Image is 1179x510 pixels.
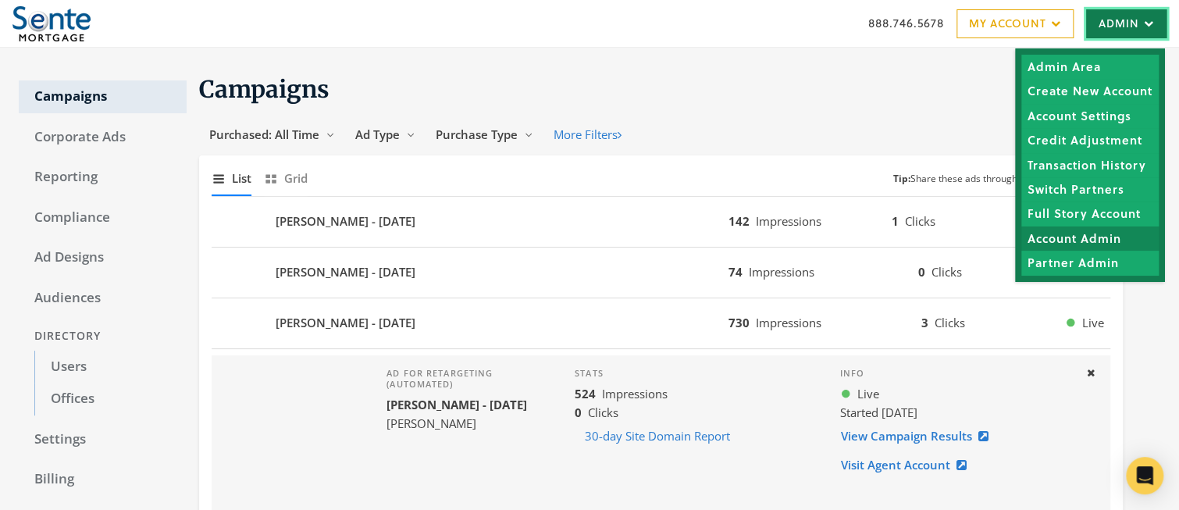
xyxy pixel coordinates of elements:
[840,404,1074,422] div: Started [DATE]
[575,422,740,451] button: 30-day Site Domain Report
[34,351,187,383] a: Users
[893,172,910,185] b: Tip:
[891,213,898,229] b: 1
[1021,251,1159,275] a: Partner Admin
[276,263,415,281] b: [PERSON_NAME] - [DATE]
[857,385,879,403] span: Live
[212,162,251,195] button: List
[19,282,187,315] a: Audiences
[749,264,814,280] span: Impressions
[212,254,1110,291] button: [PERSON_NAME] - [DATE]74Impressions0ClicksLive
[19,121,187,154] a: Corporate Ads
[19,161,187,194] a: Reporting
[276,314,415,332] b: [PERSON_NAME] - [DATE]
[232,169,251,187] span: List
[1021,128,1159,152] a: Credit Adjustment
[728,315,750,330] b: 730
[19,241,187,274] a: Ad Designs
[756,213,821,229] span: Impressions
[355,127,400,142] span: Ad Type
[840,368,1074,379] h4: Info
[728,213,750,229] b: 142
[284,169,308,187] span: Grid
[543,120,632,149] button: More Filters
[386,397,527,412] b: [PERSON_NAME] - [DATE]
[436,127,518,142] span: Purchase Type
[19,423,187,456] a: Settings
[728,264,743,280] b: 74
[12,6,91,41] img: Adwerx
[1086,9,1167,38] a: Admin
[276,212,415,230] b: [PERSON_NAME] - [DATE]
[212,203,1110,241] button: [PERSON_NAME] - [DATE]142Impressions1ClicksEnds on [DATE]
[1082,314,1104,332] span: Live
[209,127,319,142] span: Purchased: All Time
[1021,202,1159,226] a: Full Story Account
[575,405,582,420] b: 0
[935,315,965,330] span: Clicks
[1021,226,1159,250] a: Account Admin
[345,120,426,149] button: Ad Type
[917,264,924,280] b: 0
[386,368,550,391] h4: Ad for retargeting (automated)
[1021,55,1159,79] a: Admin Area
[426,120,543,149] button: Purchase Type
[588,405,618,420] span: Clicks
[904,213,935,229] span: Clicks
[19,202,187,234] a: Compliance
[34,383,187,415] a: Offices
[575,386,596,401] b: 524
[19,463,187,496] a: Billing
[1126,457,1163,494] div: Open Intercom Messenger
[264,162,308,195] button: Grid
[840,422,999,451] a: View Campaign Results
[931,264,961,280] span: Clicks
[868,15,944,31] a: 888.746.5678
[199,120,345,149] button: Purchased: All Time
[199,74,329,104] span: Campaigns
[1021,79,1159,103] a: Create New Account
[212,305,1110,342] button: [PERSON_NAME] - [DATE]730Impressions3ClicksLive
[386,415,550,433] div: [PERSON_NAME]
[756,315,821,330] span: Impressions
[19,80,187,113] a: Campaigns
[19,322,187,351] div: Directory
[1021,152,1159,177] a: Transaction History
[956,9,1074,38] a: My Account
[1021,103,1159,127] a: Account Settings
[1021,177,1159,201] a: Switch Partners
[575,368,815,379] h4: Stats
[840,451,977,480] a: Visit Agent Account
[602,386,668,401] span: Impressions
[893,172,1047,187] small: Share these ads through a CSV.
[921,315,928,330] b: 3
